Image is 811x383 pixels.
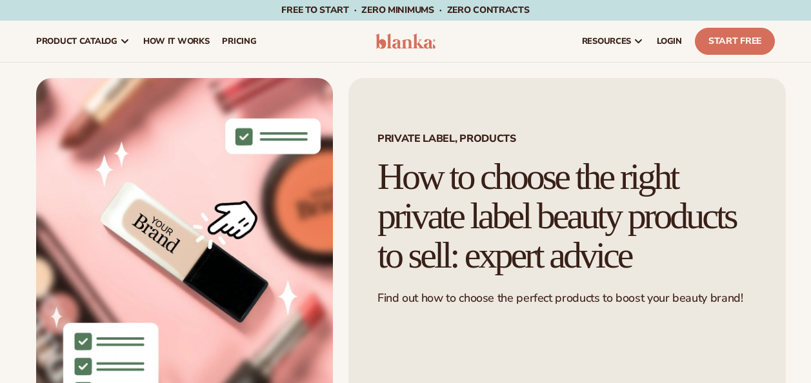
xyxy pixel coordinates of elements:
[215,21,263,62] a: pricing
[576,21,650,62] a: resources
[36,36,117,46] span: product catalog
[582,36,631,46] span: resources
[377,133,757,144] span: Private Label, Products
[657,36,682,46] span: LOGIN
[143,36,210,46] span: How It Works
[377,291,757,306] p: Find out how to choose the perfect products to boost your beauty brand!
[30,21,137,62] a: product catalog
[137,21,216,62] a: How It Works
[375,34,436,49] img: logo
[650,21,688,62] a: LOGIN
[695,28,775,55] a: Start Free
[222,36,256,46] span: pricing
[377,157,757,275] h1: How to choose the right private label beauty products to sell: expert advice
[281,4,529,16] span: Free to start · ZERO minimums · ZERO contracts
